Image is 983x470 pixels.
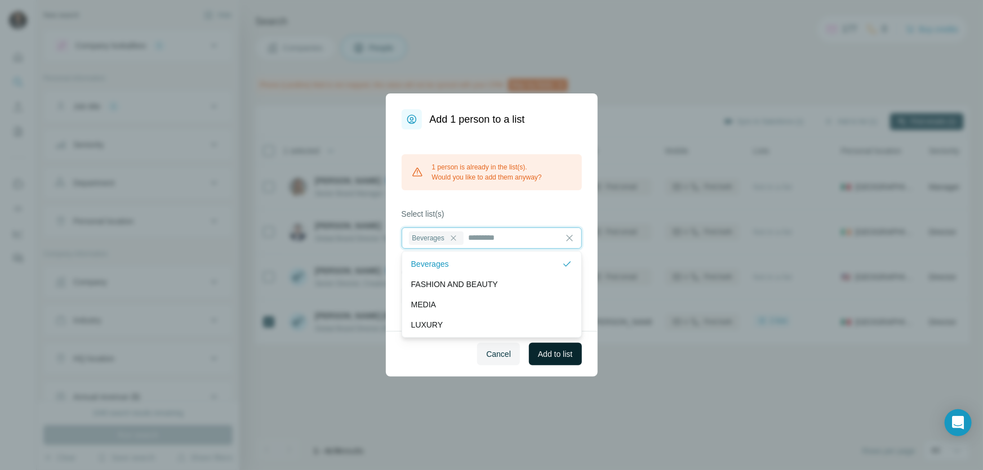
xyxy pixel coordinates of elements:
span: Add to list [538,348,572,360]
div: Beverages [409,231,464,245]
p: LUXURY [411,319,443,330]
button: Cancel [477,343,520,365]
button: Add to list [529,343,581,365]
p: MEDIA [411,299,436,310]
p: Beverages [411,258,449,270]
span: Cancel [486,348,511,360]
label: Select list(s) [402,208,582,220]
div: 1 person is already in the list(s). Would you like to add them anyway? [402,154,582,190]
div: Open Intercom Messenger [945,409,972,436]
h1: Add 1 person to a list [430,111,525,127]
p: FASHION AND BEAUTY [411,279,498,290]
